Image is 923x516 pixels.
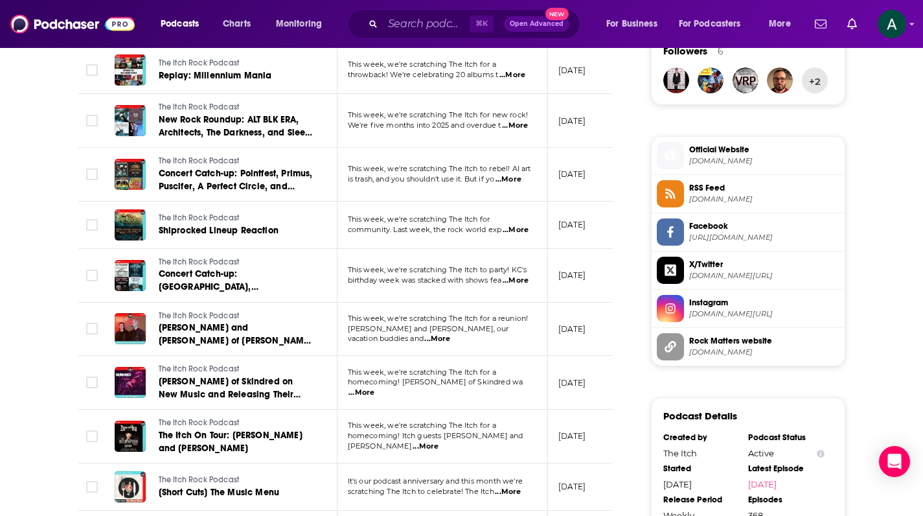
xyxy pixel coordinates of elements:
img: podinparadise [698,67,724,93]
button: open menu [267,14,339,34]
div: Episodes [748,495,825,505]
span: The Itch Rock Podcast [159,58,240,67]
p: [DATE] [558,430,586,441]
a: Podchaser - Follow, Share and Rate Podcasts [10,12,135,36]
span: [Short Cuts] The Music Menu [159,487,280,498]
a: Concert Catch-up: [GEOGRAPHIC_DATA], [GEOGRAPHIC_DATA], Hot Milk, Pop Evil, [PERSON_NAME]., and m... [159,268,314,294]
a: Official Website[DOMAIN_NAME] [657,142,839,169]
p: [DATE] [558,323,586,334]
span: Official Website [689,144,839,156]
span: For Business [606,15,657,33]
a: The Itch Rock Podcast [159,102,314,113]
a: Charts [214,14,258,34]
span: Charts [223,15,251,33]
a: Rock Matters website[DOMAIN_NAME] [657,333,839,360]
button: open menu [597,14,674,34]
span: New [545,8,569,20]
span: Podcasts [161,15,199,33]
span: Instagram [689,297,839,309]
span: We're five months into 2025 and overdue t [348,121,501,130]
span: ...More [503,225,529,235]
span: is trash, and you shouldn't use it. But if yo [348,174,495,183]
a: The Itch Rock Podcast [159,213,313,224]
span: ...More [495,487,521,497]
a: [PERSON_NAME] of Skindred on New Music and Releasing Their Biggest Record 20 Years Into Their Career [159,375,314,401]
button: Show Info [817,449,825,458]
p: [DATE] [558,219,586,230]
span: This week, we're scratching The Itch for [348,215,490,224]
img: FannyRocks [663,67,689,93]
a: Concert Catch-up: Pointfest, Primus, Puscifer, A Perfect Circle, and Padflower... er, Badflower [159,167,314,193]
span: The Itch Rock Podcast [159,475,240,484]
span: Toggle select row [86,270,98,281]
div: Release Period [663,495,740,505]
div: [DATE] [663,479,740,489]
span: This week, we're scratching The Itch for a [348,60,496,69]
span: This week, we're scratching The Itch for new rock! [348,110,529,119]
div: Latest Episode [748,463,825,474]
span: Logged in as ashley88139 [878,10,906,38]
img: VintageRockPod [733,67,758,93]
span: itchrocks.com [689,156,839,166]
span: Toggle select row [86,430,98,442]
span: Toggle select row [86,323,98,334]
a: Shiprocked Lineup Reaction [159,224,313,237]
img: User Profile [878,10,906,38]
span: This week, we're scratching The Itch to party! KC's [348,265,527,274]
span: New Rock Roundup: ALT BLK ERA, Architects, The Darkness, and Sleep Token [159,114,313,151]
span: This week, we're scratching The Itch for a [348,368,496,377]
a: The Itch Rock Podcast [159,475,313,486]
span: Open Advanced [510,21,564,27]
span: itchrocks.com [689,347,839,357]
span: ...More [499,70,525,80]
span: homecoming! [PERSON_NAME] of Skindred wa [348,377,523,386]
span: More [769,15,791,33]
span: ...More [413,441,439,452]
input: Search podcasts, credits, & more... [383,14,470,34]
button: open menu [152,14,216,34]
a: RSS Feed[DOMAIN_NAME] [657,180,839,207]
span: Toggle select row [86,377,98,388]
span: [PERSON_NAME] of Skindred on New Music and Releasing Their Biggest Record 20 Years Into Their Career [159,376,306,426]
span: X/Twitter [689,259,839,270]
span: This week, we're scratching The Itch for a reunion! [348,314,529,323]
div: Started [663,463,740,474]
div: Search podcasts, credits, & more... [359,9,593,39]
span: Facebook [689,220,839,232]
a: The Itch Rock Podcast [159,156,314,167]
span: Toggle select row [86,169,98,180]
a: Replay: Millennium Mania [159,69,313,82]
span: ...More [503,276,529,286]
a: New Rock Roundup: ALT BLK ERA, Architects, The Darkness, and Sleep Token [159,113,314,139]
span: The Itch Rock Podcast [159,156,240,165]
p: [DATE] [558,270,586,281]
a: [PERSON_NAME] and [PERSON_NAME] of [PERSON_NAME] on Time Travel, Tour Pranks, and DIY Innovation [159,322,314,347]
a: The Itch Rock Podcast [159,257,314,268]
a: [Short Cuts] The Music Menu [159,486,313,499]
p: [DATE] [558,115,586,126]
a: The Itch Rock Podcast [159,58,313,69]
a: The Itch Rock Podcast [159,417,314,429]
span: The Itch Rock Podcast [159,257,240,266]
span: For Podcasters [679,15,741,33]
span: Toggle select row [86,64,98,76]
div: Created by [663,432,740,443]
span: ...More [348,388,374,398]
span: Toggle select row [86,115,98,126]
span: Toggle select row [86,481,98,493]
span: [PERSON_NAME] and [PERSON_NAME], our vacation buddies and [348,324,509,344]
div: 6 [718,45,724,57]
span: Rock Matters website [689,335,839,347]
button: Open AdvancedNew [504,16,569,32]
a: The Itch Rock Podcast [159,311,314,322]
span: The Itch On Tour: [PERSON_NAME] and [PERSON_NAME] [159,430,302,454]
h3: Podcast Details [663,410,737,422]
span: ⌘ K [470,16,494,32]
span: The Itch Rock Podcast [159,311,240,320]
span: ...More [502,121,528,131]
img: PaulAndGriffShow [767,67,793,93]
